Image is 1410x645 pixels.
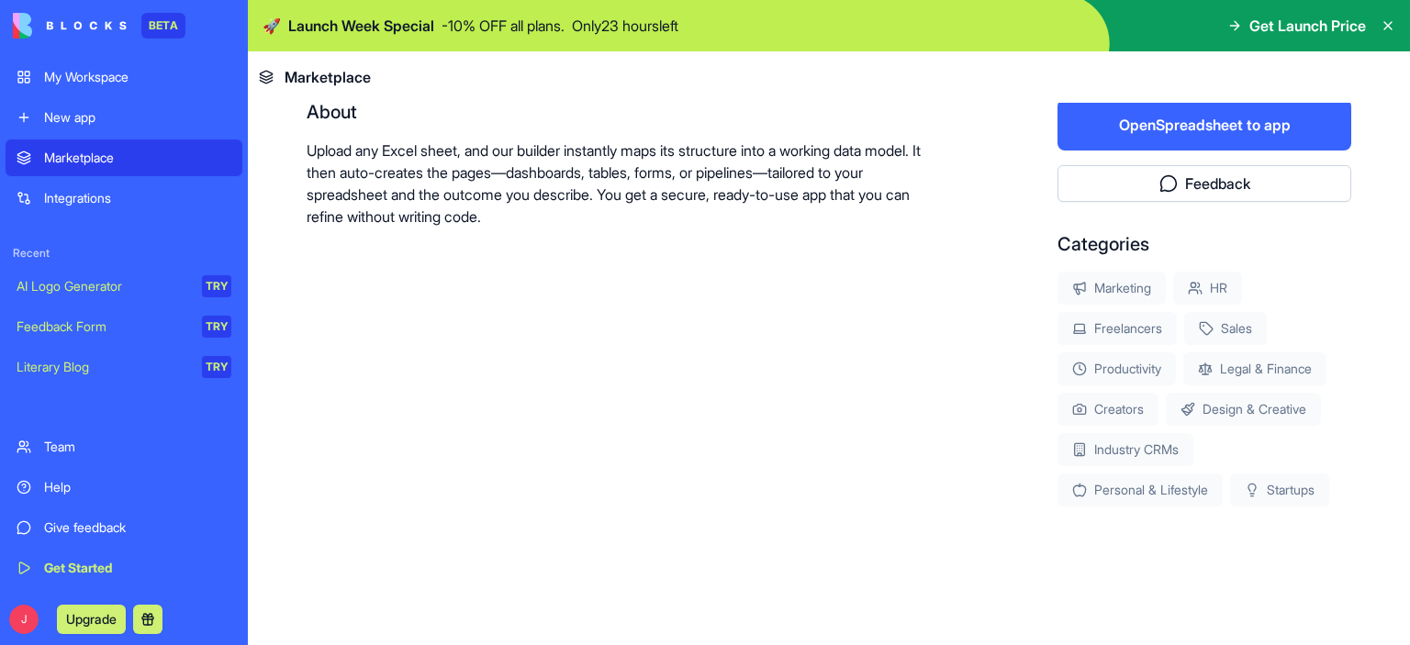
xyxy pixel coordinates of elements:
[57,609,126,628] a: Upgrade
[6,308,242,345] a: Feedback FormTRY
[288,15,434,37] span: Launch Week Special
[44,149,231,167] div: Marketplace
[6,349,242,385] a: Literary BlogTRY
[44,518,231,537] div: Give feedback
[1184,312,1267,345] div: Sales
[17,317,189,336] div: Feedback Form
[307,99,940,125] div: About
[44,438,231,456] div: Team
[1057,393,1158,426] div: Creators
[44,559,231,577] div: Get Started
[9,605,39,634] span: J
[307,139,940,228] p: Upload any Excel sheet, and our builder instantly maps its structure into a working data model. I...
[1183,352,1326,385] div: Legal & Finance
[13,13,127,39] img: logo
[141,13,185,39] div: BETA
[1173,272,1242,305] div: HR
[44,108,231,127] div: New app
[13,13,185,39] a: BETA
[202,316,231,338] div: TRY
[1057,99,1351,150] button: OpenSpreadsheet to app
[572,15,678,37] p: Only 23 hours left
[1057,473,1223,506] div: Personal & Lifestyle
[6,550,242,586] a: Get Started
[57,605,126,634] button: Upgrade
[1057,231,1351,257] div: Categories
[44,68,231,86] div: My Workspace
[17,277,189,295] div: AI Logo Generator
[442,15,565,37] p: - 10 % OFF all plans.
[1057,312,1177,345] div: Freelancers
[6,469,242,506] a: Help
[202,275,231,297] div: TRY
[6,246,242,261] span: Recent
[263,15,281,37] span: 🚀
[1249,15,1366,37] span: Get Launch Price
[1057,433,1193,466] div: Industry CRMs
[6,428,242,465] a: Team
[6,99,242,136] a: New app
[202,356,231,378] div: TRY
[6,59,242,95] a: My Workspace
[1057,116,1351,134] a: OpenSpreadsheet to app
[1057,272,1166,305] div: Marketing
[1166,393,1321,426] div: Design & Creative
[6,139,242,176] a: Marketplace
[44,478,231,496] div: Help
[285,66,371,88] span: Marketplace
[1057,352,1176,385] div: Productivity
[6,268,242,305] a: AI Logo GeneratorTRY
[6,509,242,546] a: Give feedback
[17,358,189,376] div: Literary Blog
[1230,473,1329,506] div: Startups
[1057,165,1351,202] button: Feedback
[6,180,242,217] a: Integrations
[44,189,231,207] div: Integrations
